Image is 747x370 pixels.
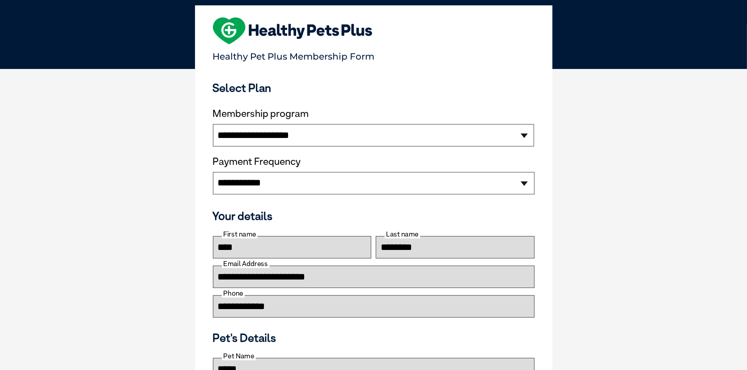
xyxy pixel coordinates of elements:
[385,230,420,238] label: Last name
[209,331,538,344] h3: Pet's Details
[213,47,535,62] p: Healthy Pet Plus Membership Form
[213,17,373,44] img: heart-shape-hpp-logo-large.png
[213,209,535,223] h3: Your details
[213,81,535,95] h3: Select Plan
[222,289,245,297] label: Phone
[222,260,269,268] label: Email Address
[213,108,535,120] label: Membership program
[213,156,301,168] label: Payment Frequency
[222,230,258,238] label: First name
